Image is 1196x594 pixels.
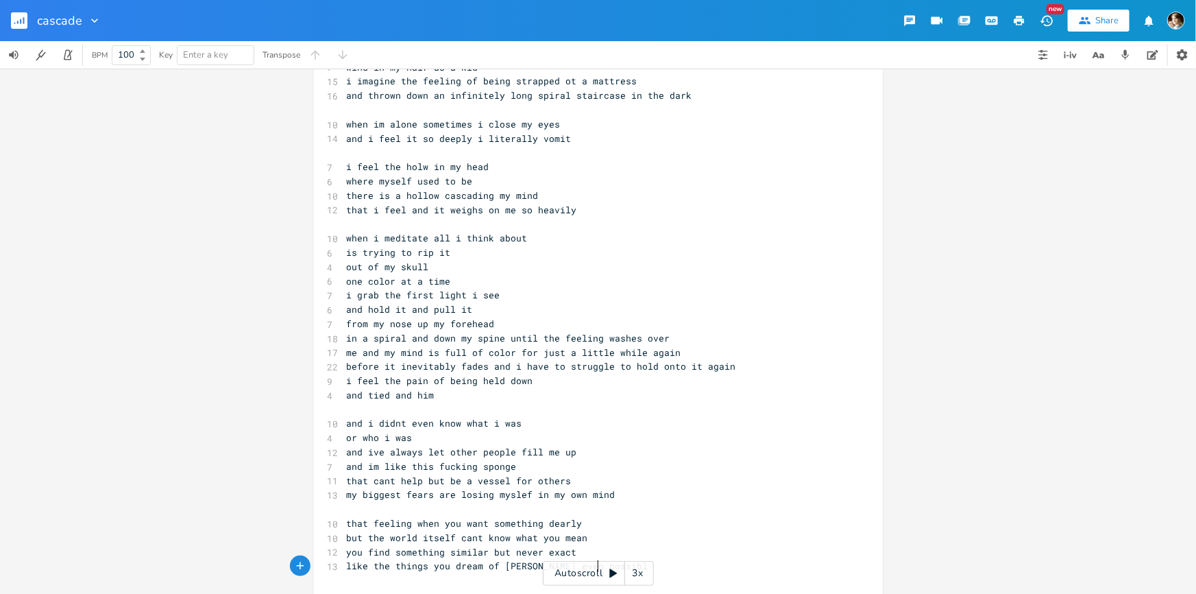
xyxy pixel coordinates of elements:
button: Share [1068,10,1130,32]
div: Share [1095,14,1119,27]
span: me and my mind is full of color for just a little while again [347,346,681,359]
div: Key [159,51,173,59]
span: where myself used to be [347,175,473,187]
span: and i feel it so deeply i literally vomit [347,132,572,145]
span: from my nose up my forehead [347,318,495,330]
span: but the world itself cant know what you mean [347,532,588,544]
span: i imagine the feeling of being strapped ot a mattress [347,75,637,87]
span: that cant help but be a vessel for others [347,475,572,487]
span: wind in my hair as a kid [347,61,478,73]
img: Robert Wise [1167,12,1185,29]
div: BPM [92,51,108,59]
span: before it inevitably fades and i have to struggle to hold onto it again [347,360,736,372]
span: and i didnt even know what i was [347,417,522,429]
span: in a spiral and down my spine until the feeling washes over [347,332,670,344]
span: you find something similar but never exact [347,546,577,558]
span: my biggest fears are losing myslef in my own mind [347,488,615,501]
span: and tied and him [347,389,435,401]
span: that i feel and it weighs on me so heavily [347,204,577,216]
div: Transpose [263,51,300,59]
span: out of my skull [347,261,429,273]
div: 3x [625,561,650,586]
span: when i meditate all i think about [347,232,528,244]
span: i feel the pain of being held down [347,375,533,387]
span: like the things you dream of [PERSON_NAME] even possibl [347,560,648,572]
span: Enter a key [183,49,228,61]
span: and hold it and pull it [347,303,473,316]
span: there is a hollow cascading my mind [347,189,539,202]
span: or who i was [347,431,413,444]
div: New [1047,4,1064,14]
span: i grab the first light i see [347,289,500,301]
span: and thrown down an infinitely long spiral staircase in the dark [347,89,692,102]
span: that feeling when you want something dearly [347,517,583,530]
span: and ive always let other people fill me up [347,446,577,458]
button: New [1033,8,1060,33]
span: i feel the holw in my head [347,161,489,173]
span: and im like this fucking sponge [347,460,517,473]
span: cascade [37,14,82,27]
div: Autoscroll [543,561,654,586]
span: when im alone sometimes i close my eyes [347,118,561,130]
span: one color at a time [347,275,451,287]
span: is trying to rip it [347,246,451,259]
